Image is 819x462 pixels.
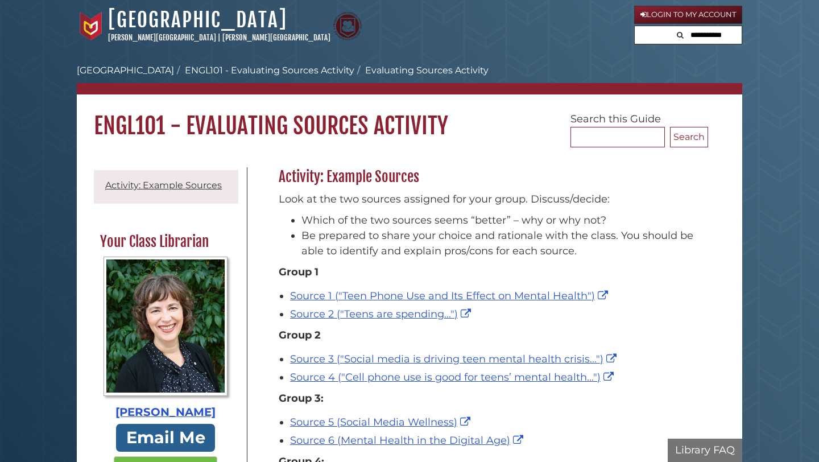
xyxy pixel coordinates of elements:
[77,64,742,94] nav: breadcrumb
[279,192,702,207] p: Look at the two sources assigned for your group. Discuss/decide:
[104,257,228,395] img: Profile Photo
[290,434,526,447] a: Source 6 (Mental Health in the Digital Age)
[218,33,221,42] span: |
[108,7,287,32] a: [GEOGRAPHIC_DATA]
[634,6,742,24] a: Login to My Account
[94,233,237,251] h2: Your Class Librarian
[301,213,702,228] li: Which of the two sources seems “better” – why or why not?
[77,65,174,76] a: [GEOGRAPHIC_DATA]
[100,404,231,421] div: [PERSON_NAME]
[677,31,684,39] i: Search
[116,424,215,452] a: Email Me
[77,12,105,40] img: Calvin University
[222,33,330,42] a: [PERSON_NAME][GEOGRAPHIC_DATA]
[105,180,222,191] a: Activity: Example Sources
[185,65,354,76] a: ENGL101 - Evaluating Sources Activity
[333,12,362,40] img: Calvin Theological Seminary
[290,290,611,302] a: Source 1 ("Teen Phone Use and Its Effect on Mental Health")
[668,439,742,462] button: Library FAQ
[301,228,702,259] li: Be prepared to share your choice and rationale with the class. You should be able to identify and...
[290,416,473,428] a: Source 5 (Social Media Wellness)
[354,64,489,77] li: Evaluating Sources Activity
[279,329,321,341] strong: Group 2
[290,353,619,365] a: Source 3 ("Social media is driving teen mental health crisis...")
[290,308,474,320] a: Source 2 ("Teens are spending...")
[673,26,687,42] button: Search
[279,266,318,278] strong: Group 1
[108,33,216,42] a: [PERSON_NAME][GEOGRAPHIC_DATA]
[279,392,324,405] strong: Group 3:
[77,94,742,140] h1: ENGL101 - Evaluating Sources Activity
[290,371,617,383] a: Source 4 ("Cell phone use is good for teens’ mental health...")
[273,168,708,186] h2: Activity: Example Sources
[670,127,708,147] button: Search
[100,257,231,421] a: Profile Photo [PERSON_NAME]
